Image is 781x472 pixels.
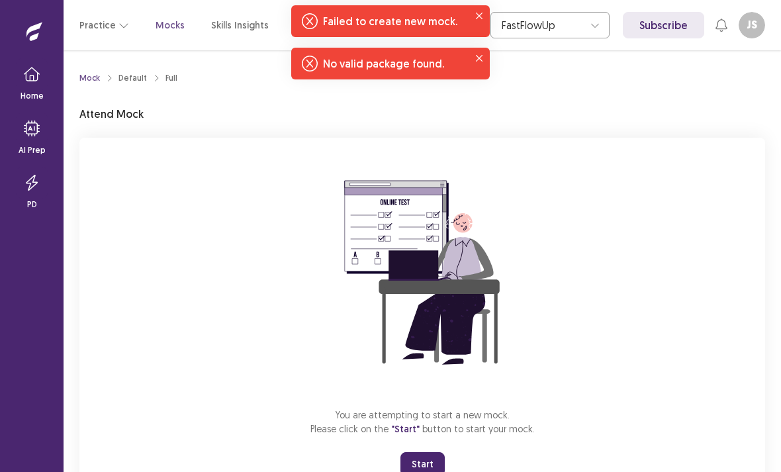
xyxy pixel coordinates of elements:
[21,90,44,102] p: Home
[323,56,463,71] div: No valid package found.
[303,154,541,392] img: attend-mock
[211,19,269,32] a: Skills Insights
[391,423,420,435] span: "Start"
[19,144,46,156] p: AI Prep
[502,13,584,38] div: FastFlowUp
[27,199,37,211] p: PD
[471,50,487,66] button: Close
[79,106,144,122] p: Attend Mock
[79,13,129,37] button: Practice
[471,8,487,24] button: Close
[118,72,147,84] div: Default
[156,19,185,32] a: Mocks
[79,72,100,84] a: Mock
[310,408,535,436] p: You are attempting to start a new mock. Please click on the button to start your mock.
[79,72,177,84] nav: breadcrumb
[623,12,704,38] a: Subscribe
[165,72,177,84] div: Full
[323,13,463,29] div: Failed to create new mock.
[739,12,765,38] button: JS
